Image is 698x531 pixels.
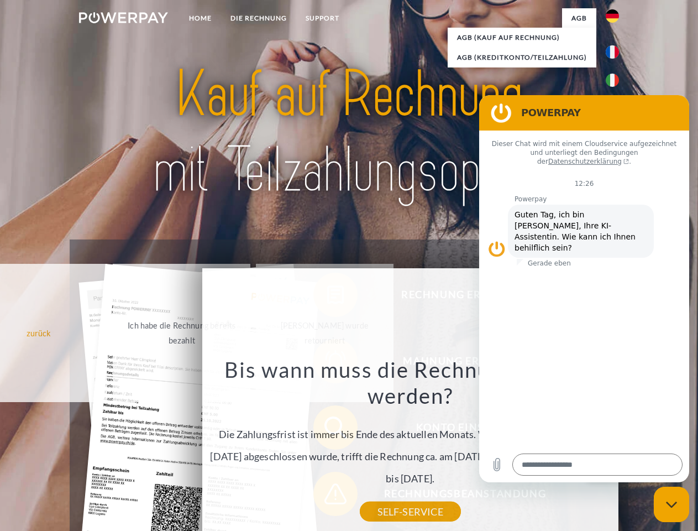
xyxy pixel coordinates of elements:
iframe: Schaltfläche zum Öffnen des Messaging-Fensters; Konversation läuft [654,487,689,522]
img: title-powerpay_de.svg [106,53,592,212]
iframe: Messaging-Fenster [479,95,689,482]
div: Die Zahlungsfrist ist immer bis Ende des aktuellen Monats. Wenn die Bestellung z.B. am [DATE] abg... [208,356,612,512]
div: Ich habe die Rechnung bereits bezahlt [119,318,244,348]
img: fr [606,45,619,59]
a: AGB (Kreditkonto/Teilzahlung) [448,48,596,67]
a: SUPPORT [296,8,349,28]
img: it [606,74,619,87]
h3: Bis wann muss die Rechnung bezahlt werden? [208,356,612,409]
img: de [606,9,619,23]
a: agb [562,8,596,28]
a: SELF-SERVICE [360,502,461,522]
a: AGB (Kauf auf Rechnung) [448,28,596,48]
img: logo-powerpay-white.svg [79,12,168,23]
a: DIE RECHNUNG [221,8,296,28]
a: Home [180,8,221,28]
